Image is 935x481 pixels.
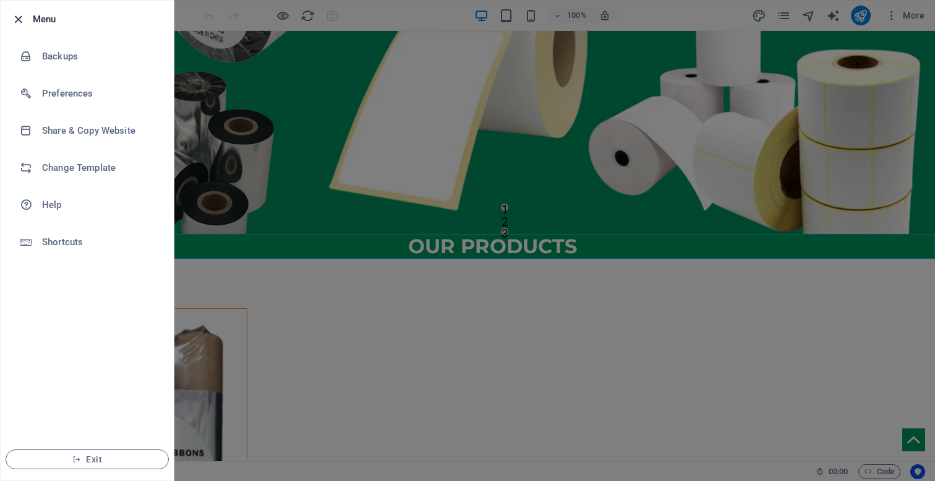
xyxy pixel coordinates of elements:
[33,12,164,27] h6: Menu
[6,449,169,469] button: Exit
[451,173,459,180] button: 1
[42,197,156,212] h6: Help
[451,185,459,193] button: 2
[1,186,174,223] a: Help
[42,123,156,138] h6: Share & Copy Website
[42,86,156,101] h6: Preferences
[42,160,156,175] h6: Change Template
[42,235,156,249] h6: Shortcuts
[42,49,156,64] h6: Backups
[451,197,459,204] button: 3
[16,454,158,464] span: Exit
